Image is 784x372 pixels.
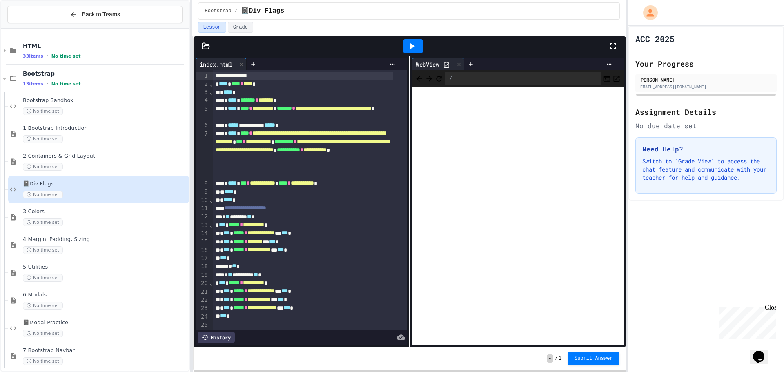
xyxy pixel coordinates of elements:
span: Fold line [209,197,213,203]
span: Fold line [209,80,213,87]
button: Console [603,74,611,83]
span: 13 items [23,81,43,87]
div: 16 [196,246,209,254]
div: 19 [196,271,209,279]
span: 📓Div Flags [23,180,187,187]
div: 13 [196,221,209,229]
span: 5 Utilities [23,264,187,271]
span: No time set [23,274,63,282]
div: [EMAIL_ADDRESS][DOMAIN_NAME] [638,84,774,90]
span: • [47,80,48,87]
button: Refresh [435,74,443,83]
div: 20 [196,279,209,287]
span: Forward [425,73,433,83]
span: No time set [23,135,63,143]
button: Grade [228,22,253,33]
div: 9 [196,188,209,196]
p: Switch to "Grade View" to access the chat feature and communicate with your teacher for help and ... [642,157,770,182]
span: 1 [559,355,561,362]
div: 2 [196,80,209,88]
div: 8 [196,180,209,188]
span: • [47,53,48,59]
button: Back to Teams [7,6,183,23]
span: Submit Answer [575,355,613,362]
div: 24 [196,313,209,321]
div: index.html [196,60,236,69]
div: 21 [196,288,209,296]
div: 18 [196,263,209,271]
div: 6 [196,121,209,129]
span: Back to Teams [82,10,120,19]
span: HTML [23,42,187,49]
span: Back [415,73,423,83]
div: WebView [412,58,464,70]
div: My Account [635,3,660,22]
span: No time set [23,191,63,198]
div: 26 [196,329,209,337]
span: Bootstrap [23,70,187,77]
div: 11 [196,205,209,213]
div: WebView [412,60,443,69]
button: Lesson [198,22,226,33]
span: 6 Modals [23,292,187,298]
div: 25 [196,321,209,329]
div: History [198,332,235,343]
div: [PERSON_NAME] [638,76,774,83]
span: No time set [51,53,81,59]
span: Fold line [209,222,213,228]
span: 2 Containers & Grid Layout [23,153,187,160]
div: 3 [196,88,209,96]
span: Bootstrap Sandbox [23,97,187,104]
div: 14 [196,229,209,238]
span: 1 Bootstrap Introduction [23,125,187,132]
span: No time set [23,163,63,171]
iframe: chat widget [716,304,776,339]
span: No time set [23,302,63,310]
h1: ACC 2025 [635,33,675,45]
span: 3 Colors [23,208,187,215]
div: No due date set [635,121,777,131]
div: 17 [196,254,209,263]
span: No time set [23,218,63,226]
span: 4 Margin, Padding, Sizing [23,236,187,243]
span: - [547,354,553,363]
span: No time set [23,357,63,365]
div: Chat with us now!Close [3,3,56,52]
h2: Your Progress [635,58,777,69]
span: 33 items [23,53,43,59]
div: / [445,72,601,85]
span: Bootstrap [205,8,232,14]
span: No time set [23,107,63,115]
iframe: chat widget [750,339,776,364]
span: 📓Modal Practice [23,319,187,326]
span: / [555,355,558,362]
div: 4 [196,96,209,105]
div: 15 [196,238,209,246]
span: No time set [23,246,63,254]
div: index.html [196,58,247,70]
iframe: Web Preview [412,87,624,345]
h3: Need Help? [642,144,770,154]
span: 📓Div Flags [241,6,284,16]
h2: Assignment Details [635,106,777,118]
div: 23 [196,304,209,312]
button: Submit Answer [568,352,619,365]
div: 1 [196,72,209,80]
div: 7 [196,130,209,180]
div: 12 [196,213,209,221]
span: No time set [23,330,63,337]
span: No time set [51,81,81,87]
button: Open in new tab [612,74,621,83]
div: 22 [196,296,209,304]
div: 10 [196,196,209,205]
span: 7 Bootstrap Navbar [23,347,187,354]
span: Fold line [209,89,213,95]
span: / [234,8,237,14]
div: 5 [196,105,209,122]
span: Fold line [209,280,213,286]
